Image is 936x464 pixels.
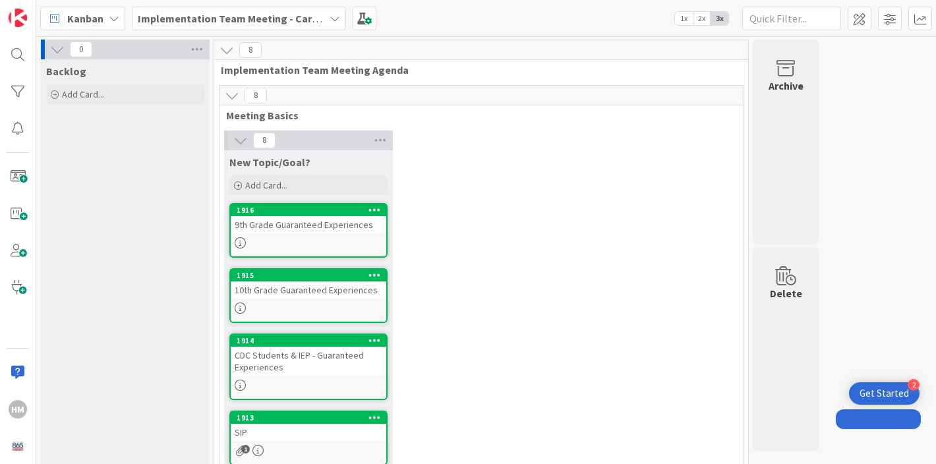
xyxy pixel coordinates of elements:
[231,270,386,281] div: 1915
[770,285,802,301] div: Delete
[229,268,388,323] a: 191510th Grade Guaranteed Experiences
[245,88,267,103] span: 8
[9,400,27,419] div: HM
[245,179,287,191] span: Add Card...
[226,109,726,122] span: Meeting Basics
[138,12,369,25] b: Implementation Team Meeting - Career Themed
[231,412,386,424] div: 1913
[231,281,386,299] div: 10th Grade Guaranteed Experiences
[229,333,388,400] a: 1914CDC Students & IEP - Guaranteed Experiences
[231,412,386,441] div: 1913SIP
[46,65,86,78] span: Backlog
[231,216,386,233] div: 9th Grade Guaranteed Experiences
[860,387,909,400] div: Get Started
[231,204,386,216] div: 1916
[241,445,250,453] span: 1
[231,424,386,441] div: SIP
[231,204,386,233] div: 19169th Grade Guaranteed Experiences
[9,437,27,455] img: avatar
[693,12,711,25] span: 2x
[239,42,262,58] span: 8
[237,206,386,215] div: 1916
[9,9,27,27] img: Visit kanbanzone.com
[769,78,804,94] div: Archive
[253,132,276,148] span: 8
[229,156,310,169] span: New Topic/Goal?
[67,11,103,26] span: Kanban
[62,88,104,100] span: Add Card...
[231,347,386,376] div: CDC Students & IEP - Guaranteed Experiences
[231,335,386,347] div: 1914
[231,270,386,299] div: 191510th Grade Guaranteed Experiences
[675,12,693,25] span: 1x
[70,42,92,57] span: 0
[231,335,386,376] div: 1914CDC Students & IEP - Guaranteed Experiences
[221,63,732,76] span: Implementation Team Meeting Agenda
[237,271,386,280] div: 1915
[849,382,920,405] div: Open Get Started checklist, remaining modules: 2
[229,203,388,258] a: 19169th Grade Guaranteed Experiences
[237,336,386,345] div: 1914
[711,12,728,25] span: 3x
[742,7,841,30] input: Quick Filter...
[908,379,920,391] div: 2
[237,413,386,422] div: 1913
